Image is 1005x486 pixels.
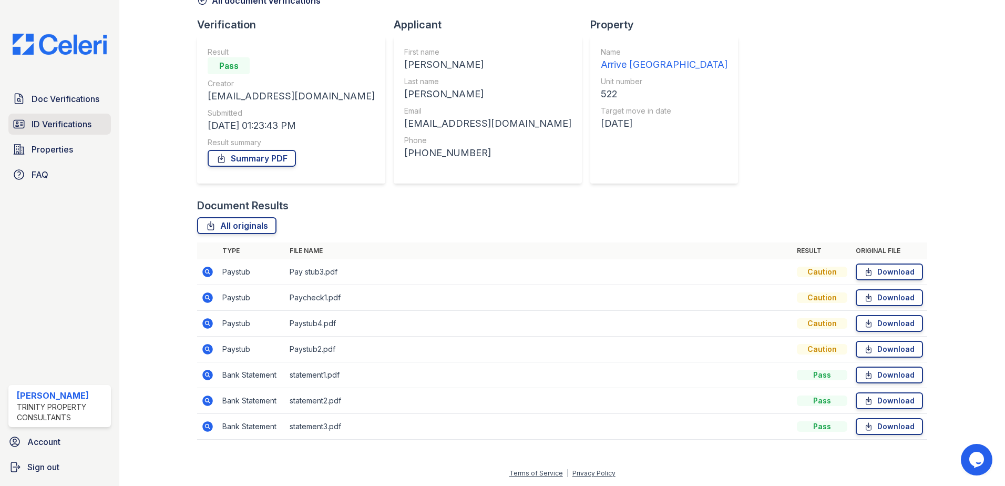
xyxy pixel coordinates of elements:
td: Bank Statement [218,362,285,388]
td: Pay stub3.pdf [285,259,793,285]
div: Result summary [208,137,375,148]
span: ID Verifications [32,118,91,130]
a: All originals [197,217,276,234]
span: Properties [32,143,73,156]
div: | [567,469,569,477]
div: Unit number [601,76,727,87]
div: Email [404,106,571,116]
div: 522 [601,87,727,102]
div: Caution [797,344,847,355]
div: Applicant [394,17,590,32]
div: Pass [208,57,250,74]
div: Arrive [GEOGRAPHIC_DATA] [601,57,727,72]
div: Result [208,47,375,57]
a: Properties [8,139,111,160]
a: Sign out [4,457,115,478]
div: [PERSON_NAME] [404,87,571,102]
span: FAQ [32,168,48,181]
a: Download [856,392,923,409]
div: Name [601,47,727,57]
div: Submitted [208,108,375,118]
div: Creator [208,78,375,89]
div: Phone [404,135,571,146]
th: Result [793,242,852,259]
div: [PERSON_NAME] [404,57,571,72]
a: Download [856,264,923,280]
div: Trinity Property Consultants [17,402,107,423]
a: Download [856,315,923,332]
td: Bank Statement [218,414,285,440]
td: statement3.pdf [285,414,793,440]
div: Verification [197,17,394,32]
a: Summary PDF [208,150,296,167]
a: Privacy Policy [572,469,616,477]
span: Sign out [27,461,59,473]
th: Type [218,242,285,259]
td: Paystub [218,311,285,337]
td: Paycheck1.pdf [285,285,793,311]
td: Paystub [218,337,285,362]
div: Target move in date [601,106,727,116]
div: Pass [797,421,847,432]
td: Paystub [218,259,285,285]
div: [DATE] 01:23:43 PM [208,118,375,133]
th: File name [285,242,793,259]
a: Doc Verifications [8,88,111,109]
span: Doc Verifications [32,93,99,105]
div: Document Results [197,198,289,213]
div: [PERSON_NAME] [17,389,107,402]
td: statement2.pdf [285,388,793,414]
td: Paystub4.pdf [285,311,793,337]
div: Caution [797,292,847,303]
div: Pass [797,370,847,380]
a: Download [856,418,923,435]
div: Last name [404,76,571,87]
div: First name [404,47,571,57]
div: Property [590,17,746,32]
span: Account [27,436,60,448]
div: [EMAIL_ADDRESS][DOMAIN_NAME] [208,89,375,104]
a: Account [4,431,115,452]
a: FAQ [8,164,111,185]
div: [PHONE_NUMBER] [404,146,571,160]
div: Caution [797,318,847,329]
td: Paystub2.pdf [285,337,793,362]
div: [DATE] [601,116,727,131]
th: Original file [852,242,927,259]
a: Name Arrive [GEOGRAPHIC_DATA] [601,47,727,72]
a: ID Verifications [8,114,111,135]
div: Caution [797,267,847,277]
div: [EMAIL_ADDRESS][DOMAIN_NAME] [404,116,571,131]
img: CE_Logo_Blue-a8612792a0a2168367f1c8372b55b34899dd931a85d93a1a3d3e32e68fde9ad4.png [4,34,115,55]
td: statement1.pdf [285,362,793,388]
a: Download [856,367,923,383]
iframe: chat widget [961,444,994,475]
td: Bank Statement [218,388,285,414]
a: Download [856,289,923,306]
div: Pass [797,396,847,406]
a: Download [856,341,923,358]
a: Terms of Service [509,469,563,477]
td: Paystub [218,285,285,311]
